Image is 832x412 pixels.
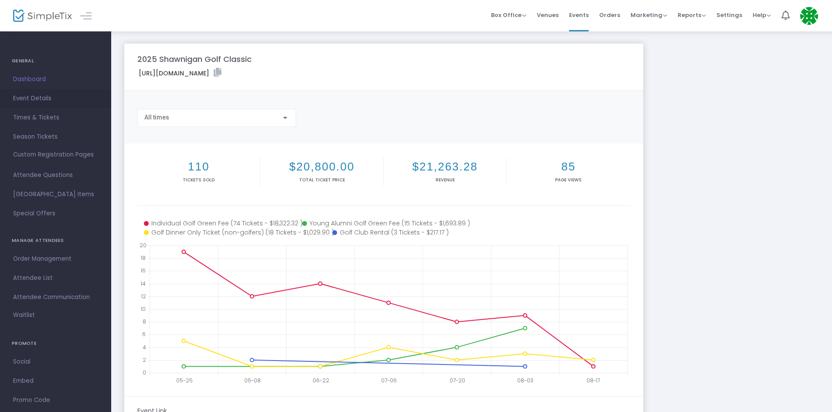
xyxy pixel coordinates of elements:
span: Venues [537,4,559,26]
span: Settings [716,4,742,26]
span: Events [569,4,589,26]
span: Attendee Questions [13,170,98,181]
span: Reports [678,11,706,19]
span: [GEOGRAPHIC_DATA] Items [13,189,98,200]
h4: GENERAL [12,52,99,70]
span: Orders [599,4,620,26]
text: 16 [140,267,146,274]
text: 20 [140,242,147,249]
text: 08-03 [517,377,533,384]
text: 06-22 [313,377,329,384]
text: 08-17 [586,377,600,384]
span: Waitlist [13,311,35,320]
m-panel-title: 2025 Shawnigan Golf Classic [137,53,252,65]
h4: PROMOTE [12,335,99,352]
p: Total Ticket Price [262,177,381,183]
span: Social [13,356,98,368]
text: 14 [140,279,146,287]
span: Box Office [491,11,526,19]
span: Embed [13,375,98,387]
h2: $21,263.28 [385,160,505,174]
text: 6 [142,330,146,338]
text: 10 [140,305,146,313]
text: 07-20 [450,377,465,384]
text: 06-08 [244,377,261,384]
text: 0 [143,369,146,376]
span: Times & Tickets [13,112,98,123]
text: 8 [143,318,146,325]
span: Dashboard [13,74,98,85]
span: All times [144,114,169,121]
h4: MANAGE ATTENDEES [12,232,99,249]
span: Event Details [13,93,98,104]
text: 07-06 [381,377,397,384]
text: 4 [143,343,146,351]
span: Order Management [13,253,98,265]
h2: $20,800.00 [262,160,381,174]
p: Revenue [385,177,505,183]
span: Custom Registration Pages [13,150,94,159]
h2: 110 [139,160,258,174]
span: Attendee Communication [13,292,98,303]
h2: 85 [508,160,628,174]
text: 2 [143,356,146,363]
span: Season Tickets [13,131,98,143]
span: Marketing [631,11,667,19]
text: 12 [141,292,146,300]
text: 05-25 [176,377,193,384]
span: Promo Code [13,395,98,406]
label: [URL][DOMAIN_NAME] [139,68,222,78]
p: Tickets sold [139,177,258,183]
span: Help [753,11,771,19]
span: Attendee List [13,272,98,284]
span: Special Offers [13,208,98,219]
text: 18 [140,254,146,262]
p: Page Views [508,177,628,183]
